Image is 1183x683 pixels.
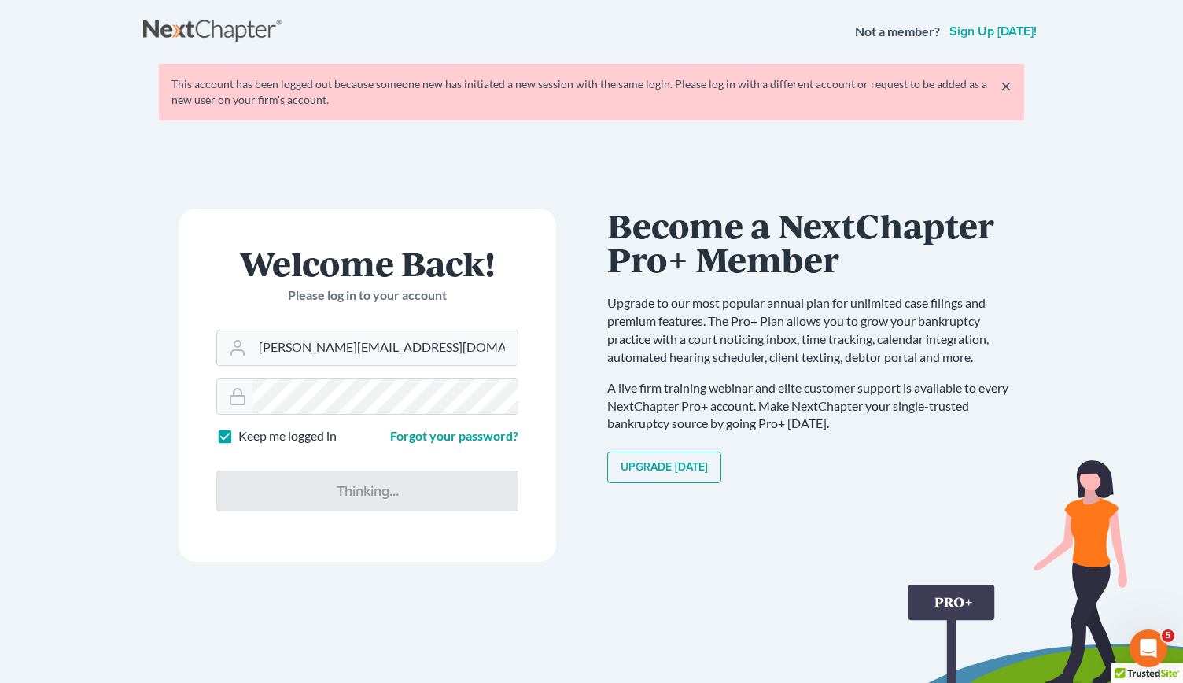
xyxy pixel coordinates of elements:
[607,209,1024,275] h1: Become a NextChapter Pro+ Member
[216,246,518,280] h1: Welcome Back!
[238,427,337,445] label: Keep me logged in
[390,428,518,443] a: Forgot your password?
[1001,76,1012,95] a: ×
[607,379,1024,434] p: A live firm training webinar and elite customer support is available to every NextChapter Pro+ ac...
[1162,629,1174,642] span: 5
[216,471,518,511] input: Thinking...
[607,294,1024,366] p: Upgrade to our most popular annual plan for unlimited case filings and premium features. The Pro+...
[946,25,1040,38] a: Sign up [DATE]!
[607,452,721,483] a: Upgrade [DATE]
[216,286,518,305] p: Please log in to your account
[171,76,1012,108] div: This account has been logged out because someone new has initiated a new session with the same lo...
[252,330,518,365] input: Email Address
[855,23,940,41] strong: Not a member?
[1130,629,1167,667] iframe: Intercom live chat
